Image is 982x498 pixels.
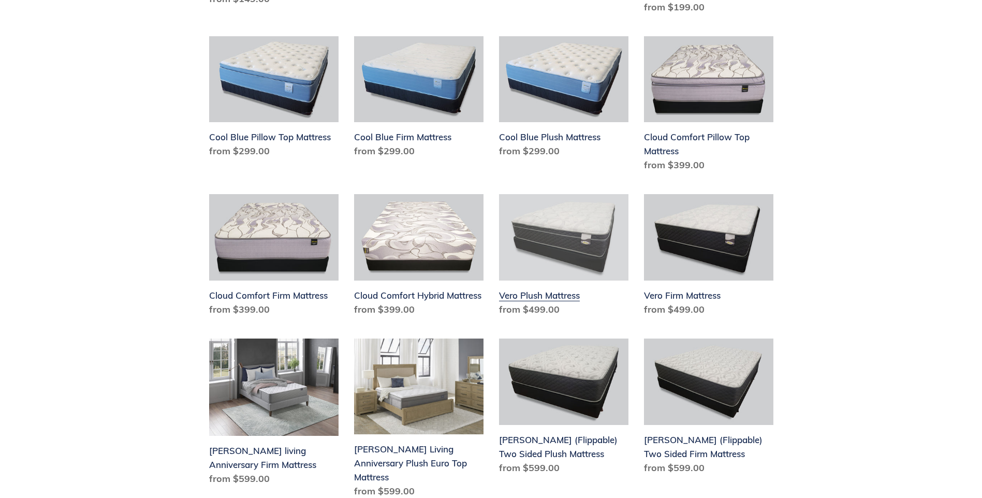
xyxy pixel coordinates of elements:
[644,36,773,177] a: Cloud Comfort Pillow Top Mattress
[499,36,628,163] a: Cool Blue Plush Mattress
[499,194,628,320] a: Vero Plush Mattress
[644,194,773,320] a: Vero Firm Mattress
[644,339,773,479] a: Del Ray (Flippable) Two Sided Firm Mattress
[209,339,339,490] a: Scott living Anniversary Firm Mattress
[354,36,483,163] a: Cool Blue Firm Mattress
[354,194,483,320] a: Cloud Comfort Hybrid Mattress
[209,36,339,163] a: Cool Blue Pillow Top Mattress
[209,194,339,320] a: Cloud Comfort Firm Mattress
[499,339,628,479] a: Del Ray (Flippable) Two Sided Plush Mattress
